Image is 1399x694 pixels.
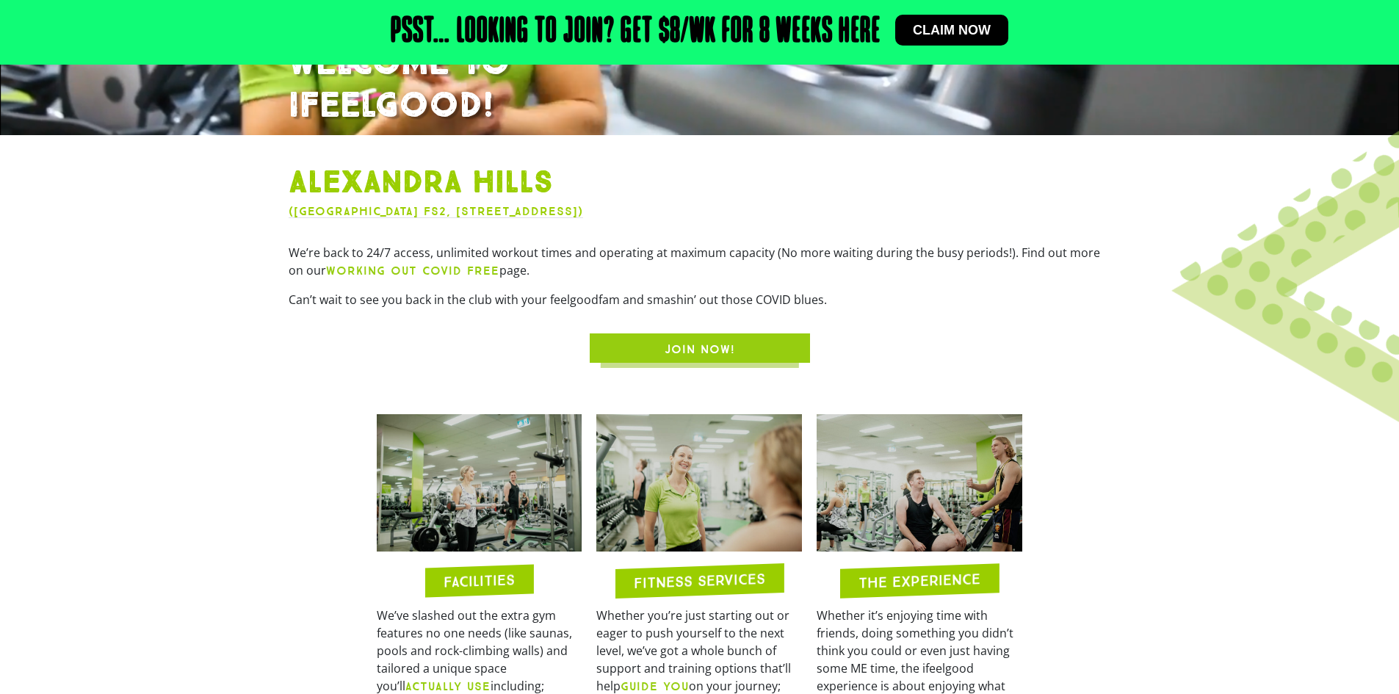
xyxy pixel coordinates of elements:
[289,204,583,218] a: ([GEOGRAPHIC_DATA] FS2, [STREET_ADDRESS])
[405,679,491,693] b: ACTUALLY USE
[391,15,881,50] h2: Psst… Looking to join? Get $8/wk for 8 weeks here
[634,571,765,590] h2: FITNESS SERVICES
[858,571,980,590] h2: THE EXPERIENCE
[289,43,1111,127] h1: WELCOME TO IFEELGOOD!
[665,341,735,358] span: JOIN NOW!
[326,262,499,278] a: WORKING OUT COVID FREE
[289,165,1111,203] h1: Alexandra Hills
[621,679,689,693] b: GUIDE YOU
[326,264,499,278] b: WORKING OUT COVID FREE
[895,15,1008,46] a: Claim now
[913,24,991,37] span: Claim now
[444,572,515,589] h2: FACILITIES
[590,333,810,363] a: JOIN NOW!
[289,291,1111,308] p: Can’t wait to see you back in the club with your feelgoodfam and smashin’ out those COVID blues.
[289,244,1111,280] p: We’re back to 24/7 access, unlimited workout times and operating at maximum capacity (No more wai...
